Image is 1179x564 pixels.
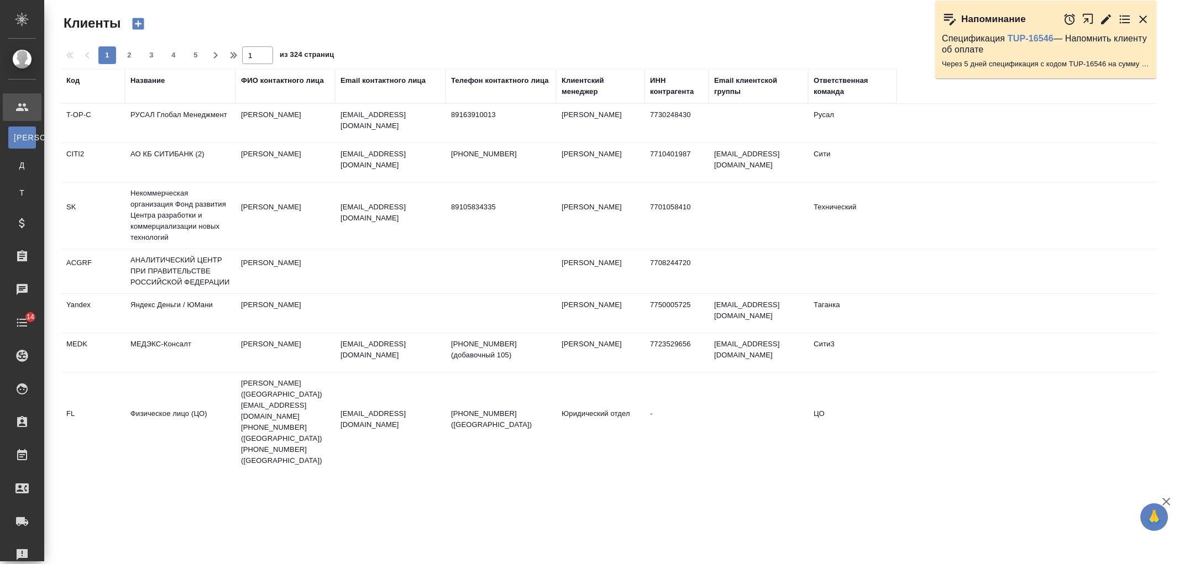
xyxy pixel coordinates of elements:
td: [PERSON_NAME] [235,104,335,143]
td: [PERSON_NAME] [235,294,335,333]
p: Через 5 дней спецификация с кодом TUP-16546 на сумму 100926.66 RUB будет просрочена [942,59,1150,70]
td: [EMAIL_ADDRESS][DOMAIN_NAME] [709,294,808,333]
td: РУСАЛ Глобал Менеджмент [125,104,235,143]
a: Д [8,154,36,176]
span: 4 [165,50,182,61]
td: Технический [808,196,897,235]
p: [EMAIL_ADDRESS][DOMAIN_NAME] [340,202,440,224]
span: 14 [20,312,41,323]
a: Т [8,182,36,204]
span: Клиенты [61,14,120,32]
p: Спецификация — Напомнить клиенту об оплате [942,33,1150,55]
td: 7701058410 [644,196,709,235]
td: Яндекс Деньги / ЮМани [125,294,235,333]
button: Перейти в todo [1118,13,1131,26]
span: 3 [143,50,160,61]
span: 5 [187,50,205,61]
td: [EMAIL_ADDRESS][DOMAIN_NAME] [709,143,808,182]
div: Ответственная команда [814,75,891,97]
td: Русал [808,104,897,143]
div: Телефон контактного лица [451,75,549,86]
a: 14 [3,309,41,336]
td: 7750005725 [644,294,709,333]
p: Напоминание [961,14,1026,25]
span: 🙏 [1145,505,1164,529]
td: Yandex [61,294,125,333]
span: Т [14,187,30,198]
p: [EMAIL_ADDRESS][DOMAIN_NAME] [340,149,440,171]
td: [PERSON_NAME] [556,294,644,333]
td: ACGRF [61,252,125,291]
div: Email контактного лица [340,75,426,86]
td: [PERSON_NAME] [556,143,644,182]
td: АО КБ СИТИБАНК (2) [125,143,235,182]
td: Таганка [808,294,897,333]
button: Закрыть [1136,13,1150,26]
button: 3 [143,46,160,64]
button: Редактировать [1099,13,1113,26]
p: [PHONE_NUMBER] ([GEOGRAPHIC_DATA]) [451,408,551,430]
a: TUP-16546 [1008,34,1054,43]
td: [PERSON_NAME] [235,333,335,372]
td: [PERSON_NAME] [556,196,644,235]
td: [PERSON_NAME] [235,196,335,235]
td: ЦО [808,403,897,441]
td: FL [61,403,125,441]
p: 89105834335 [451,202,551,213]
td: CITI2 [61,143,125,182]
button: 2 [120,46,138,64]
td: 7710401987 [644,143,709,182]
span: [PERSON_NAME] [14,132,30,143]
div: Название [130,75,165,86]
button: Отложить [1063,13,1076,26]
p: [EMAIL_ADDRESS][DOMAIN_NAME] [340,109,440,131]
span: Д [14,160,30,171]
td: Юридический отдел [556,403,644,441]
p: [EMAIL_ADDRESS][DOMAIN_NAME] [340,339,440,361]
button: Создать [125,14,151,33]
td: 7730248430 [644,104,709,143]
td: [PERSON_NAME] [235,143,335,182]
div: Код [66,75,80,86]
td: SK [61,196,125,235]
td: Сити3 [808,333,897,372]
button: Открыть в новой вкладке [1082,7,1094,31]
td: 7708244720 [644,252,709,291]
p: [PHONE_NUMBER] [451,149,551,160]
td: АНАЛИТИЧЕСКИЙ ЦЕНТР ПРИ ПРАВИТЕЛЬСТВЕ РОССИЙСКОЙ ФЕДЕРАЦИИ [125,249,235,293]
td: 7723529656 [644,333,709,372]
td: [PERSON_NAME] [556,333,644,372]
td: [PERSON_NAME] [556,104,644,143]
button: 5 [187,46,205,64]
div: ИНН контрагента [650,75,703,97]
td: T-OP-C [61,104,125,143]
td: MEDK [61,333,125,372]
td: [PERSON_NAME] ([GEOGRAPHIC_DATA]) [EMAIL_ADDRESS][DOMAIN_NAME] [PHONE_NUMBER] ([GEOGRAPHIC_DATA])... [235,372,335,472]
div: Клиентский менеджер [562,75,639,97]
button: 🙏 [1140,503,1168,531]
td: - [644,403,709,441]
button: 4 [165,46,182,64]
td: [EMAIL_ADDRESS][DOMAIN_NAME] [709,333,808,372]
span: 2 [120,50,138,61]
td: [PERSON_NAME] [235,252,335,291]
td: [PERSON_NAME] [556,252,644,291]
td: Сити [808,143,897,182]
td: Некоммерческая организация Фонд развития Центра разработки и коммерциализации новых технологий [125,182,235,249]
div: ФИО контактного лица [241,75,324,86]
a: [PERSON_NAME] [8,126,36,149]
span: из 324 страниц [280,48,334,64]
p: [EMAIL_ADDRESS][DOMAIN_NAME] [340,408,440,430]
div: Email клиентской группы [714,75,803,97]
td: Физическое лицо (ЦО) [125,403,235,441]
td: МЕДЭКС-Консалт [125,333,235,372]
p: 89163910013 [451,109,551,120]
p: [PHONE_NUMBER] (добавочный 105) [451,339,551,361]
